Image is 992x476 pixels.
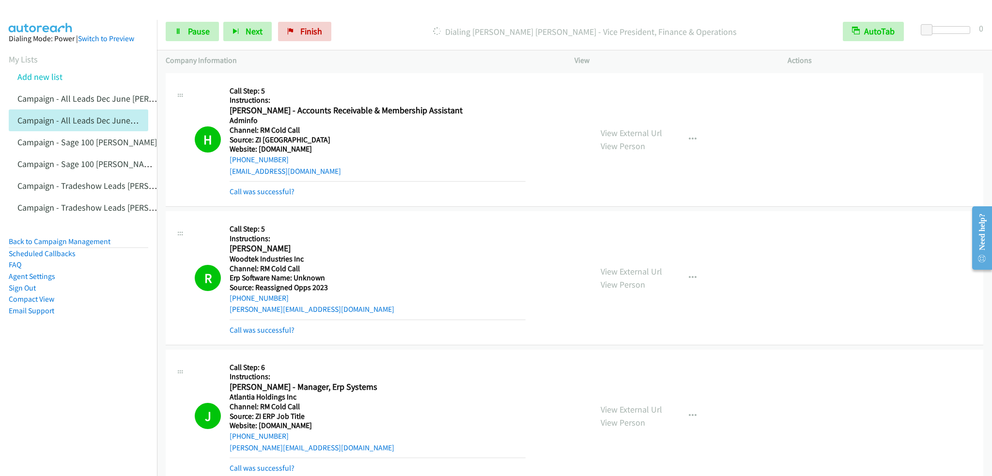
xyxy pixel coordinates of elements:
span: Finish [300,26,322,37]
p: Company Information [166,55,557,66]
h5: Call Step: 5 [230,86,526,96]
h5: Source: ZI ERP Job Title [230,412,526,421]
a: View Person [601,417,645,428]
a: Campaign - Sage 100 [PERSON_NAME] [17,137,157,148]
a: Finish [278,22,331,41]
h5: Call Step: 6 [230,363,526,372]
div: 0 [979,22,983,35]
a: My Lists [9,54,38,65]
a: Campaign - Sage 100 [PERSON_NAME] Cloned [17,158,185,169]
h5: Channel: RM Cold Call [230,125,526,135]
a: [EMAIL_ADDRESS][DOMAIN_NAME] [230,167,341,176]
h5: Atlantia Holdings Inc [230,392,526,402]
a: Campaign - All Leads Dec June [PERSON_NAME] Cloned [17,115,221,126]
h1: R [195,265,221,291]
a: Campaign - Tradeshow Leads [PERSON_NAME] Cloned [17,202,217,213]
h5: Adminfo [230,116,526,125]
span: Next [246,26,263,37]
a: Call was successful? [230,187,294,196]
h1: J [195,403,221,429]
a: Back to Campaign Management [9,237,110,246]
button: AutoTab [843,22,904,41]
p: Actions [788,55,983,66]
a: [PHONE_NUMBER] [230,155,289,164]
a: FAQ [9,260,21,269]
a: Scheduled Callbacks [9,249,76,258]
a: Call was successful? [230,463,294,473]
a: [PHONE_NUMBER] [230,293,289,303]
h2: [PERSON_NAME] - Accounts Receivable & Membership Assistant [230,105,526,116]
h5: Woodtek Industries Inc [230,254,526,264]
div: Delay between calls (in seconds) [926,26,970,34]
h5: Website: [DOMAIN_NAME] [230,421,526,430]
a: Sign Out [9,283,36,292]
h5: Call Step: 5 [230,224,526,234]
p: Dialing [PERSON_NAME] [PERSON_NAME] - Vice President, Finance & Operations [344,25,825,38]
a: [PHONE_NUMBER] [230,431,289,441]
a: Add new list [17,71,62,82]
h5: Channel: RM Cold Call [230,264,526,274]
a: [PERSON_NAME][EMAIL_ADDRESS][DOMAIN_NAME] [230,305,394,314]
a: View Person [601,140,645,152]
h5: Instructions: [230,372,526,382]
a: Call was successful? [230,325,294,335]
a: Campaign - Tradeshow Leads [PERSON_NAME] [17,180,188,191]
h5: Source: Reassigned Opps 2023 [230,283,526,292]
button: Next [223,22,272,41]
a: Compact View [9,294,54,304]
h1: H [195,126,221,153]
a: [PERSON_NAME][EMAIL_ADDRESS][DOMAIN_NAME] [230,443,394,452]
a: View External Url [601,266,662,277]
h5: Channel: RM Cold Call [230,402,526,412]
h2: [PERSON_NAME] - Manager, Erp Systems [230,382,526,393]
a: Campaign - All Leads Dec June [PERSON_NAME] [17,93,193,104]
h5: Source: ZI [GEOGRAPHIC_DATA] [230,135,526,145]
div: Dialing Mode: Power | [9,33,148,45]
h5: Instructions: [230,234,526,244]
a: Email Support [9,306,54,315]
p: View [574,55,770,66]
a: View Person [601,279,645,290]
iframe: Resource Center [964,200,992,276]
span: Pause [188,26,210,37]
a: View External Url [601,127,662,138]
h5: Erp Software Name: Unknown [230,273,526,283]
a: Agent Settings [9,272,55,281]
h2: [PERSON_NAME] [230,243,526,254]
h5: Website: [DOMAIN_NAME] [230,144,526,154]
a: Switch to Preview [78,34,134,43]
a: View External Url [601,404,662,415]
h5: Instructions: [230,95,526,105]
a: Pause [166,22,219,41]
